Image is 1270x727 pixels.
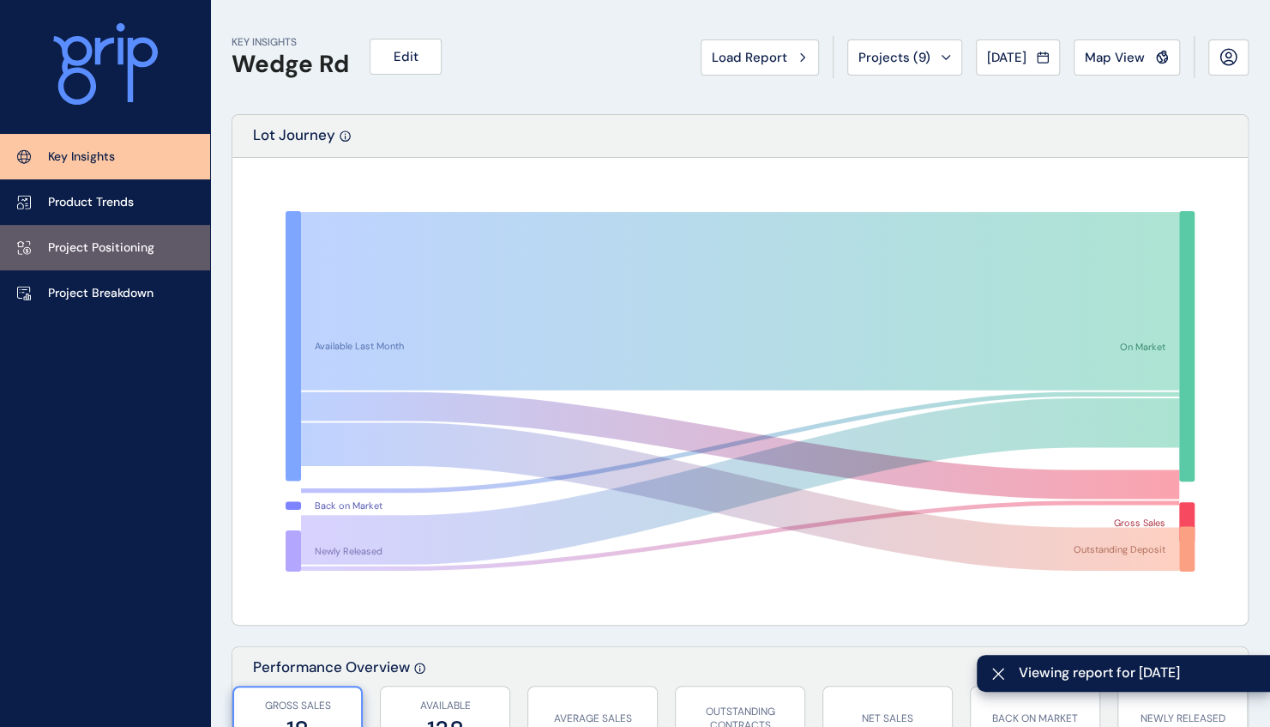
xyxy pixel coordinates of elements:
[48,285,153,302] p: Project Breakdown
[537,712,648,726] p: AVERAGE SALES
[48,148,115,166] p: Key Insights
[48,194,134,211] p: Product Trends
[987,49,1026,66] span: [DATE]
[1085,49,1145,66] span: Map View
[243,699,352,713] p: GROSS SALES
[976,39,1060,76] button: [DATE]
[712,49,787,66] span: Load Report
[48,239,154,257] p: Project Positioning
[253,125,335,157] p: Lot Journey
[979,712,1091,726] p: BACK ON MARKET
[370,39,442,75] button: Edit
[832,712,943,726] p: NET SALES
[701,39,819,76] button: Load Report
[394,48,418,65] span: Edit
[389,699,501,713] p: AVAILABLE
[232,50,349,79] h1: Wedge Rd
[1019,663,1256,682] span: Viewing report for [DATE]
[847,39,962,76] button: Projects (9)
[1074,39,1180,76] button: Map View
[232,35,349,50] p: KEY INSIGHTS
[1127,712,1238,726] p: NEWLY RELEASED
[858,49,930,66] span: Projects ( 9 )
